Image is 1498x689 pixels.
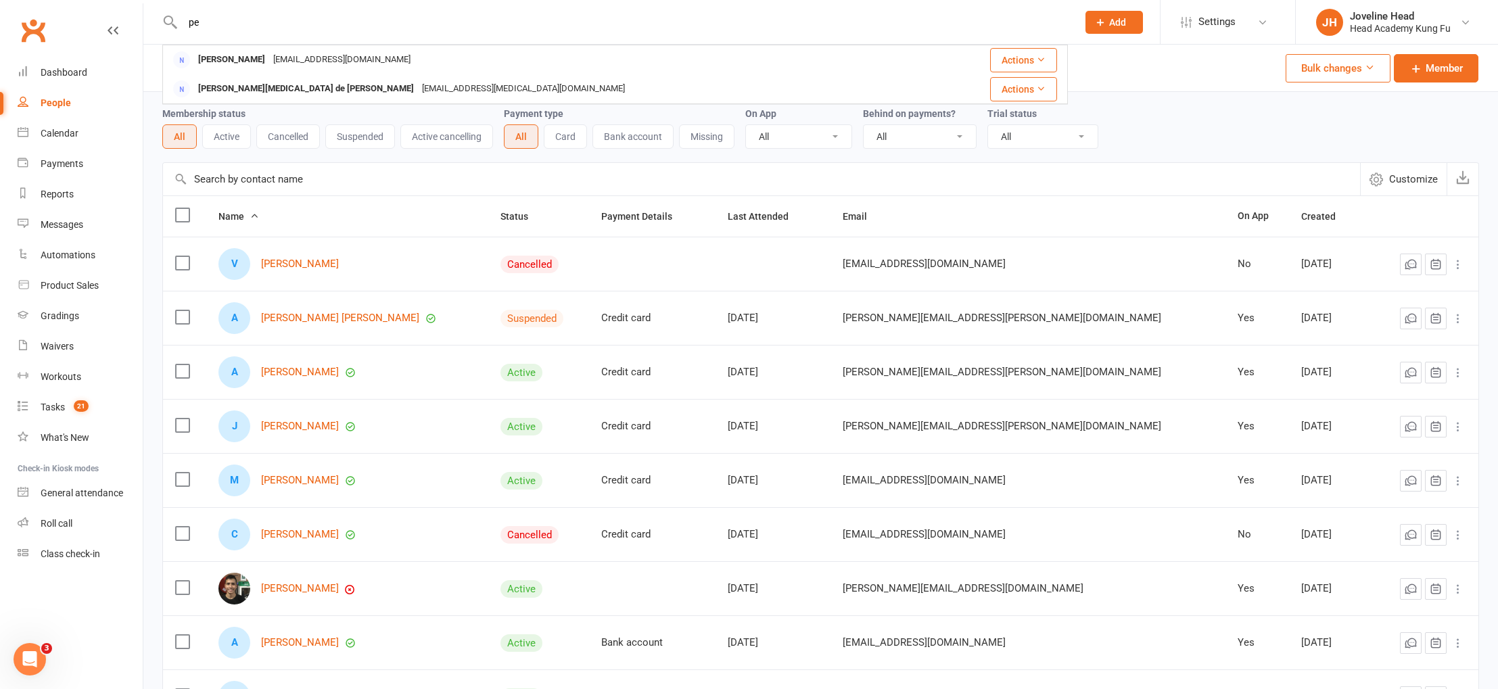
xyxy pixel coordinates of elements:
[863,108,956,119] label: Behind on payments?
[18,478,143,508] a: General attendance kiosk mode
[218,248,250,280] div: Victor
[843,467,1006,493] span: [EMAIL_ADDRESS][DOMAIN_NAME]
[1360,163,1447,195] button: Customize
[261,637,339,648] a: [PERSON_NAME]
[269,50,415,70] div: [EMAIL_ADDRESS][DOMAIN_NAME]
[41,341,74,352] div: Waivers
[41,371,81,382] div: Workouts
[194,79,418,99] div: [PERSON_NAME][MEDICAL_DATA] de [PERSON_NAME]
[179,13,1068,32] input: Search...
[679,124,734,149] button: Missing
[218,465,250,496] div: Mohamed
[18,210,143,240] a: Messages
[500,526,559,544] div: Cancelled
[41,518,72,529] div: Roll call
[325,124,395,149] button: Suspended
[41,250,95,260] div: Automations
[18,539,143,569] a: Class kiosk mode
[601,637,704,648] div: Bank account
[18,57,143,88] a: Dashboard
[843,305,1161,331] span: [PERSON_NAME][EMAIL_ADDRESS][PERSON_NAME][DOMAIN_NAME]
[74,400,89,412] span: 21
[41,128,78,139] div: Calendar
[1238,366,1277,378] div: Yes
[261,312,419,324] a: [PERSON_NAME] [PERSON_NAME]
[601,366,704,378] div: Credit card
[843,629,1006,655] span: [EMAIL_ADDRESS][DOMAIN_NAME]
[843,413,1161,439] span: [PERSON_NAME][EMAIL_ADDRESS][PERSON_NAME][DOMAIN_NAME]
[261,421,339,432] a: [PERSON_NAME]
[194,50,269,70] div: [PERSON_NAME]
[592,124,674,149] button: Bank account
[745,108,776,119] label: On App
[1301,312,1361,324] div: [DATE]
[1238,475,1277,486] div: Yes
[987,108,1037,119] label: Trial status
[41,280,99,291] div: Product Sales
[218,211,259,222] span: Name
[162,124,197,149] button: All
[1301,529,1361,540] div: [DATE]
[1350,10,1451,22] div: Joveline Head
[218,208,259,224] button: Name
[843,208,882,224] button: Email
[1109,17,1126,28] span: Add
[843,359,1161,385] span: [PERSON_NAME][EMAIL_ADDRESS][PERSON_NAME][DOMAIN_NAME]
[218,573,250,604] img: Stevyn
[1198,7,1236,37] span: Settings
[728,421,818,432] div: [DATE]
[500,418,542,435] div: Active
[504,124,538,149] button: All
[218,356,250,388] div: Alice
[16,14,50,47] a: Clubworx
[728,312,818,324] div: [DATE]
[18,149,143,179] a: Payments
[41,643,52,654] span: 3
[218,627,250,659] div: Amina
[728,637,818,648] div: [DATE]
[1286,54,1390,82] button: Bulk changes
[41,189,74,199] div: Reports
[843,211,882,222] span: Email
[544,124,587,149] button: Card
[218,519,250,550] div: Cooper
[843,251,1006,277] span: [EMAIL_ADDRESS][DOMAIN_NAME]
[1426,60,1463,76] span: Member
[728,475,818,486] div: [DATE]
[41,548,100,559] div: Class check-in
[500,472,542,490] div: Active
[1301,421,1361,432] div: [DATE]
[500,310,563,327] div: Suspended
[601,421,704,432] div: Credit card
[261,258,339,270] a: [PERSON_NAME]
[1238,312,1277,324] div: Yes
[1316,9,1343,36] div: JH
[1238,258,1277,270] div: No
[400,124,493,149] button: Active cancelling
[601,211,687,222] span: Payment Details
[261,366,339,378] a: [PERSON_NAME]
[1394,54,1478,82] a: Member
[18,88,143,118] a: People
[500,364,542,381] div: Active
[261,583,339,594] a: [PERSON_NAME]
[218,410,250,442] div: Jesse
[18,270,143,301] a: Product Sales
[500,634,542,652] div: Active
[728,366,818,378] div: [DATE]
[41,97,71,108] div: People
[218,302,250,334] div: Archer
[1238,421,1277,432] div: Yes
[163,163,1360,195] input: Search by contact name
[18,118,143,149] a: Calendar
[1389,171,1438,187] span: Customize
[601,208,687,224] button: Payment Details
[601,312,704,324] div: Credit card
[18,179,143,210] a: Reports
[41,67,87,78] div: Dashboard
[41,310,79,321] div: Gradings
[1085,11,1143,34] button: Add
[843,575,1083,601] span: [PERSON_NAME][EMAIL_ADDRESS][DOMAIN_NAME]
[990,48,1057,72] button: Actions
[500,208,543,224] button: Status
